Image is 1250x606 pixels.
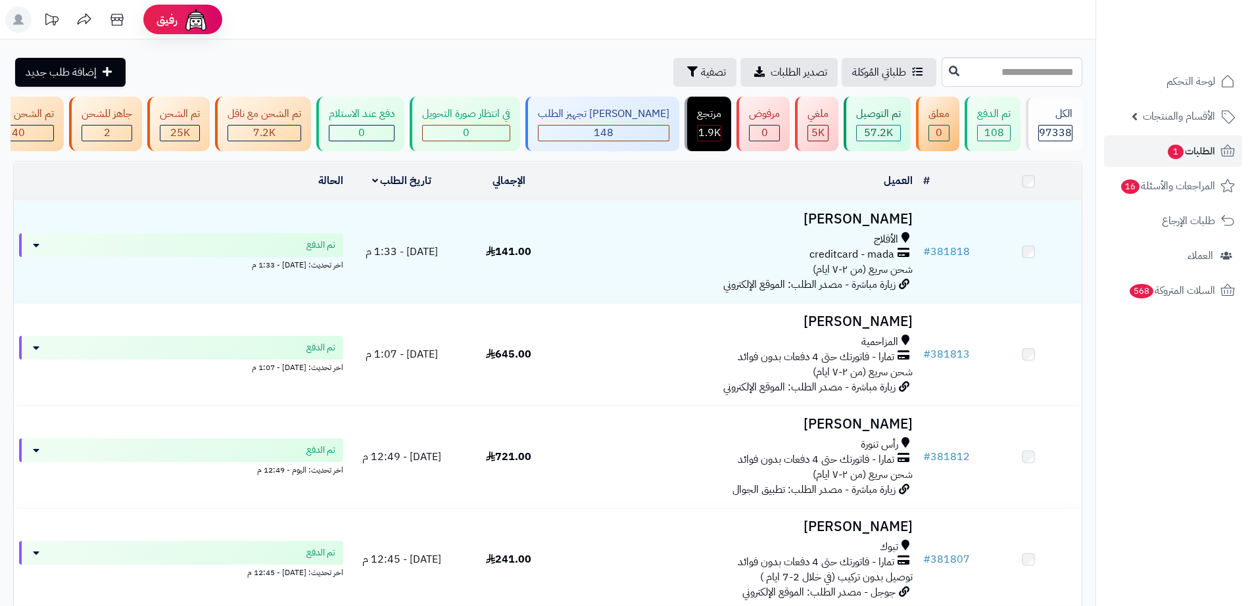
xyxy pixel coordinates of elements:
span: طلباتي المُوكلة [852,64,906,80]
span: تصدير الطلبات [771,64,827,80]
span: السلات المتروكة [1128,281,1215,300]
a: دفع عند الاستلام 0 [314,97,407,151]
h3: [PERSON_NAME] [567,417,913,432]
div: تم الدفع [977,106,1011,122]
span: 57.2K [864,125,893,141]
a: تاريخ الطلب [372,173,432,189]
span: 0 [936,125,942,141]
span: 148 [594,125,613,141]
span: [DATE] - 1:07 م [366,346,438,362]
a: المراجعات والأسئلة16 [1104,170,1242,202]
div: 5009 [808,126,828,141]
span: 5K [811,125,825,141]
img: ai-face.png [183,7,209,33]
span: 721.00 [486,449,531,465]
a: # [923,173,930,189]
div: 148 [539,126,669,141]
a: #381812 [923,449,970,465]
span: جوجل - مصدر الطلب: الموقع الإلكتروني [742,584,896,600]
div: مرتجع [697,106,721,122]
span: 0 [761,125,768,141]
div: تم الشحن [160,106,200,122]
span: زيارة مباشرة - مصدر الطلب: تطبيق الجوال [733,482,896,498]
h3: [PERSON_NAME] [567,519,913,534]
div: الكل [1038,106,1072,122]
span: تم الدفع [306,546,335,559]
span: 0 [463,125,469,141]
a: #381807 [923,551,970,567]
span: # [923,551,930,567]
div: [PERSON_NAME] تجهيز الطلب [538,106,669,122]
div: ملغي [807,106,829,122]
span: 568 [1130,284,1153,298]
span: زيارة مباشرة - مصدر الطلب: الموقع الإلكتروني [723,379,896,395]
span: 645.00 [486,346,531,362]
a: السلات المتروكة568 [1104,275,1242,306]
a: تم الدفع 108 [962,97,1023,151]
a: [PERSON_NAME] تجهيز الطلب 148 [523,97,682,151]
div: 24986 [160,126,199,141]
span: تمارا - فاتورتك حتى 4 دفعات بدون فوائد [738,555,894,570]
a: تم الشحن مع ناقل 7.2K [212,97,314,151]
span: الأفلاج [874,232,898,247]
span: شحن سريع (من ٢-٧ ايام) [813,364,913,380]
span: 0 [358,125,365,141]
img: logo-2.png [1161,37,1238,64]
button: تصفية [673,58,736,87]
div: 0 [329,126,394,141]
span: 141.00 [486,244,531,260]
span: 1 [1168,145,1184,159]
span: 1.9K [698,125,721,141]
h3: [PERSON_NAME] [567,314,913,329]
a: الإجمالي [493,173,525,189]
span: المراجعات والأسئلة [1120,177,1215,195]
a: في انتظار صورة التحويل 0 [407,97,523,151]
a: الكل97338 [1023,97,1085,151]
a: الطلبات1 [1104,135,1242,167]
a: معلق 0 [913,97,962,151]
span: تم الدفع [306,341,335,354]
a: تم التوصيل 57.2K [841,97,913,151]
span: توصيل بدون تركيب (في خلال 2-7 ايام ) [760,569,913,585]
span: المزاحمية [861,335,898,350]
a: مرتجع 1.9K [682,97,734,151]
span: تمارا - فاتورتك حتى 4 دفعات بدون فوائد [738,452,894,467]
div: مرفوض [749,106,780,122]
div: اخر تحديث: اليوم - 12:49 م [19,462,343,476]
a: طلباتي المُوكلة [842,58,936,87]
span: إضافة طلب جديد [26,64,97,80]
a: العميل [884,173,913,189]
div: 7222 [228,126,300,141]
a: الحالة [318,173,343,189]
span: # [923,449,930,465]
span: الطلبات [1166,142,1215,160]
span: رفيق [156,12,178,28]
a: جاهز للشحن 2 [66,97,145,151]
div: تم الشحن مع ناقل [228,106,301,122]
div: 57199 [857,126,900,141]
span: [DATE] - 12:45 م [362,551,441,567]
span: طلبات الإرجاع [1162,212,1215,230]
a: تصدير الطلبات [740,58,838,87]
span: لوحة التحكم [1166,72,1215,91]
span: # [923,244,930,260]
div: تم التوصيل [856,106,901,122]
a: ملغي 5K [792,97,841,151]
span: 340 [5,125,25,141]
span: الأقسام والمنتجات [1143,107,1215,126]
span: 241.00 [486,551,531,567]
div: 0 [750,126,779,141]
span: [DATE] - 1:33 م [366,244,438,260]
span: زيارة مباشرة - مصدر الطلب: الموقع الإلكتروني [723,277,896,292]
span: تم الدفع [306,239,335,252]
a: #381818 [923,244,970,260]
div: 108 [978,126,1010,141]
span: رأس تنورة [861,437,898,452]
a: لوحة التحكم [1104,66,1242,97]
span: [DATE] - 12:49 م [362,449,441,465]
span: 2 [104,125,110,141]
div: معلق [928,106,950,122]
a: تم الشحن 25K [145,97,212,151]
h3: [PERSON_NAME] [567,212,913,227]
span: 16 [1121,179,1140,194]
